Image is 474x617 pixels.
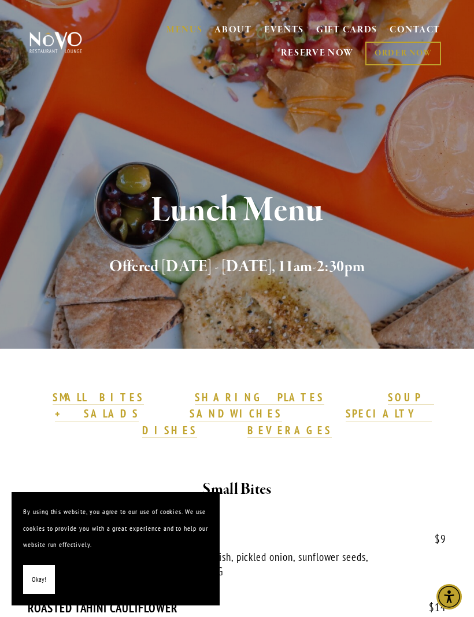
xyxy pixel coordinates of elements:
[53,390,143,404] strong: SMALL BITES
[390,20,440,42] a: CONTACT
[28,550,413,578] div: mixed market lettuces, cucumber, shaved radish, pickled onion, sunflower seeds, parmesan, cranber...
[214,24,252,36] a: ABOUT
[23,565,55,594] button: Okay!
[202,479,271,500] strong: Small Bites
[417,601,446,614] span: 14
[316,20,377,42] a: GIFT CARDS
[166,24,203,36] a: MENUS
[40,192,434,230] h1: Lunch Menu
[264,24,304,36] a: EVENTS
[12,492,220,605] section: Cookie banner
[28,31,84,54] img: Novo Restaurant &amp; Lounge
[435,532,440,546] span: $
[55,390,434,422] a: SOUP + SALADS
[281,42,354,64] a: RESERVE NOW
[28,601,446,615] div: ROASTED TAHINI CAULIFLOWER
[423,533,446,546] span: 9
[195,390,324,404] strong: SHARING PLATES
[23,504,208,553] p: By using this website, you agree to our use of cookies. We use cookies to provide you with a grea...
[247,423,332,438] a: BEVERAGES
[436,584,462,609] div: Accessibility Menu
[247,423,332,437] strong: BEVERAGES
[195,390,324,405] a: SHARING PLATES
[429,600,435,614] span: $
[28,533,446,547] div: HOUSE SALAD
[32,571,46,588] span: Okay!
[53,390,143,405] a: SMALL BITES
[40,255,434,279] h2: Offered [DATE] - [DATE], 11am-2:30pm
[142,407,432,437] strong: SPECIALTY DISHES
[190,407,282,422] a: SANDWICHES
[190,407,282,420] strong: SANDWICHES
[365,42,441,65] a: ORDER NOW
